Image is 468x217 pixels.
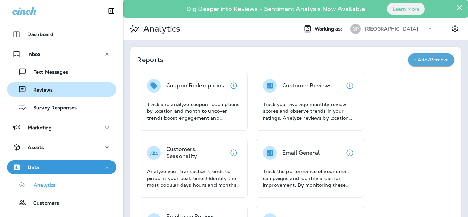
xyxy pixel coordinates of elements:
[26,87,53,94] p: Reviews
[7,64,116,79] button: Text Messages
[408,53,454,66] button: + Add/Remove
[263,101,357,121] p: Track your average monthly review scores and observe trends in your ratings. Analyze reviews by l...
[28,165,39,170] p: Data
[365,26,418,32] p: [GEOGRAPHIC_DATA]
[27,51,40,57] p: Inbox
[343,79,357,93] button: View details
[7,160,116,174] button: Data
[350,24,361,34] div: GP
[26,105,77,111] p: Survey Responses
[166,146,227,160] p: Customers: Seasonality
[27,182,56,189] p: Analytics
[7,82,116,97] button: Reviews
[26,200,59,207] p: Customers
[263,168,357,189] p: Track the performance of your email campaigns and identify areas for improvement. By monitoring t...
[147,101,241,121] p: Track and analyze coupon redemptions by location and month to uncover trends boost engagement and...
[147,168,241,189] p: Analyze your transaction trends to pinpoint your peak times! Identify the most popular days hours...
[28,125,52,130] p: Marketing
[7,141,116,154] button: Assets
[456,2,463,13] button: Close
[227,79,241,93] button: View details
[449,23,461,35] button: Settings
[166,82,224,89] p: Coupon Redemptions
[7,195,116,210] button: Customers
[282,149,320,156] p: Email General
[27,32,53,37] p: Dashboard
[102,4,121,18] button: Collapse Sidebar
[28,145,44,150] p: Assets
[315,26,344,32] span: Working as:
[7,100,116,114] button: Survey Responses
[167,8,385,10] p: Dig Deeper into Reviews - Sentiment Analysis Now Available
[227,146,241,160] button: View details
[7,178,116,192] button: Analytics
[27,69,68,76] p: Text Messages
[137,55,408,64] p: Reports
[387,3,425,15] button: Learn More
[282,82,332,89] p: Customer Reviews
[343,146,357,160] button: View details
[7,27,116,41] button: Dashboard
[140,24,180,34] p: Analytics
[7,47,116,61] button: Inbox
[7,121,116,134] button: Marketing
